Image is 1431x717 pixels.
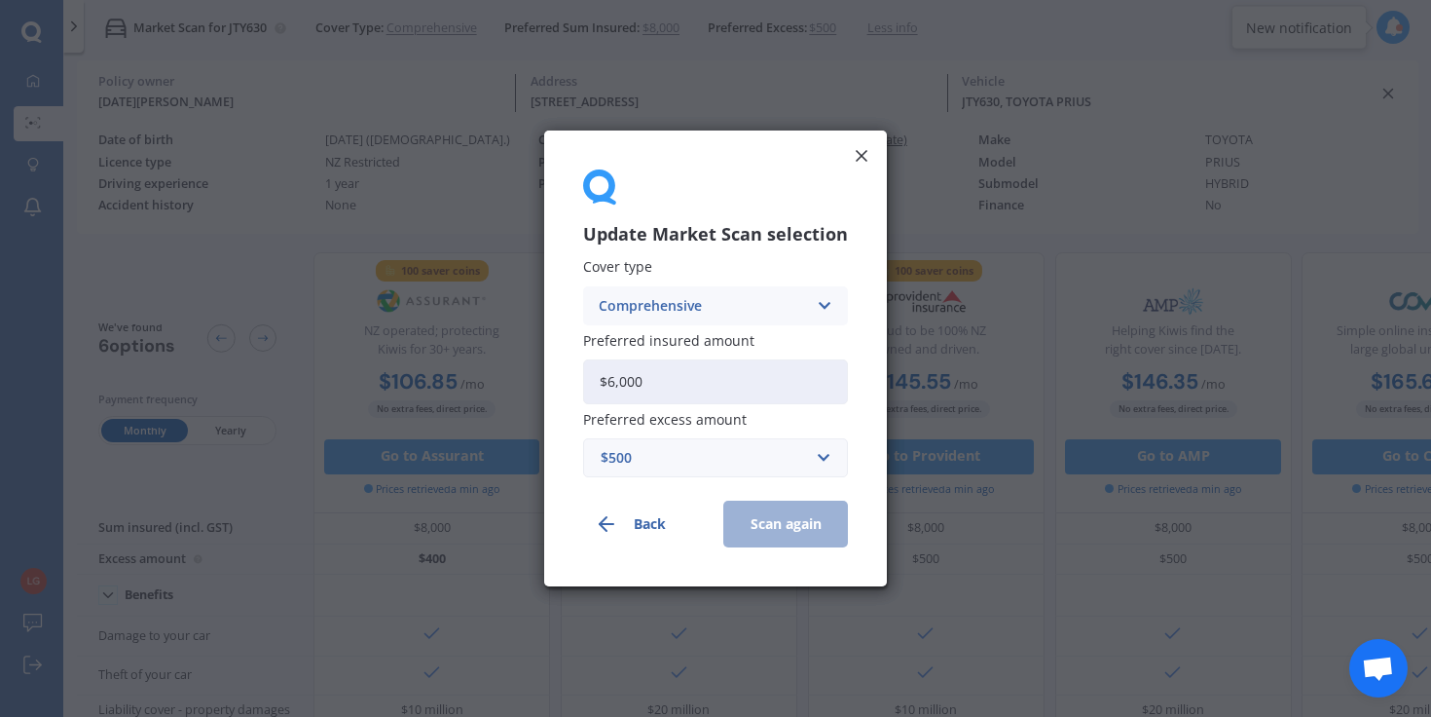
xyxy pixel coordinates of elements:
div: Comprehensive [599,295,807,317]
span: Preferred insured amount [583,331,754,350]
div: $500 [601,447,807,469]
button: Scan again [723,501,848,547]
span: Cover type [583,258,652,277]
button: Back [583,501,708,547]
a: Open chat [1349,639,1408,698]
span: Preferred excess amount [583,410,747,429]
h3: Update Market Scan selection [583,223,848,245]
input: Enter amount [583,359,848,404]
